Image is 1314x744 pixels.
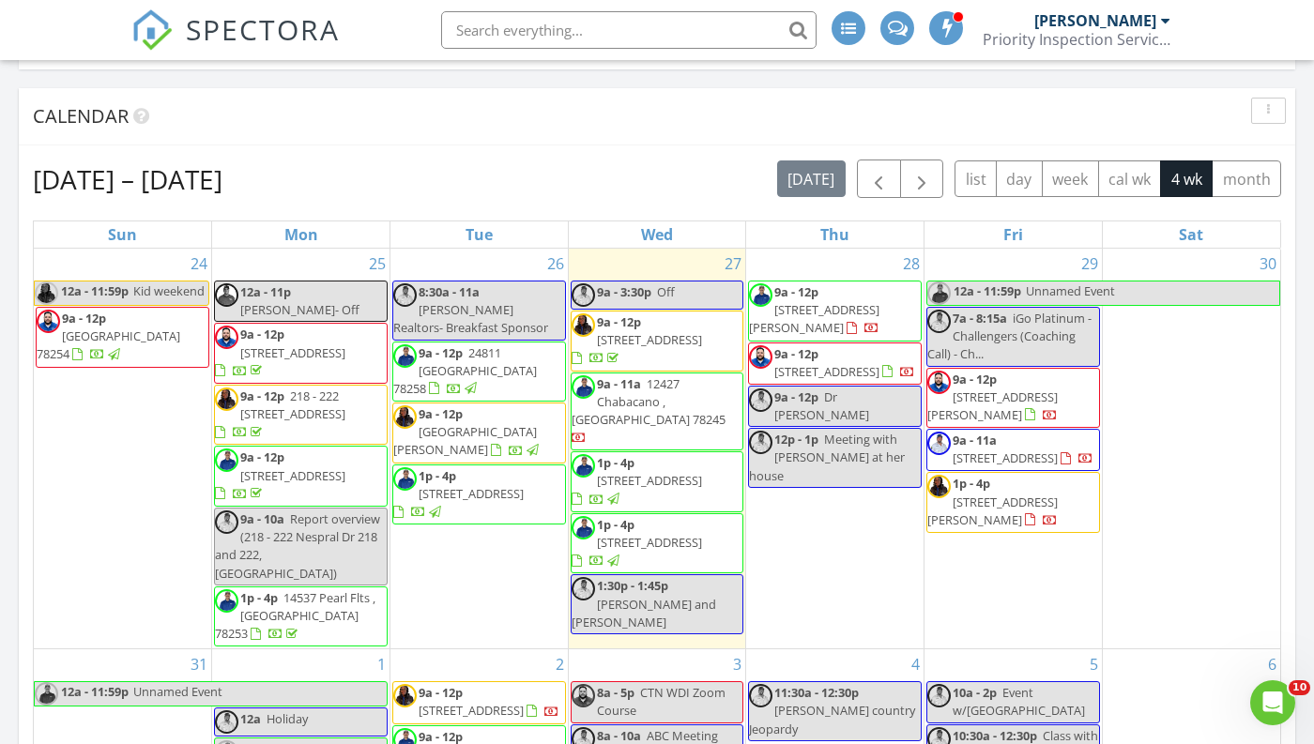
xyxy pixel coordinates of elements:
[749,283,772,307] img: cut.png
[419,684,463,701] span: 9a - 12p
[393,405,542,458] a: 9a - 12p [GEOGRAPHIC_DATA][PERSON_NAME]
[774,363,879,380] span: [STREET_ADDRESS]
[267,710,308,727] span: Holiday
[36,307,209,368] a: 9a - 12p [GEOGRAPHIC_DATA] 78254
[749,345,772,369] img: img_7649.png
[927,475,1058,527] a: 1p - 4p [STREET_ADDRESS][PERSON_NAME]
[186,9,340,49] span: SPECTORA
[374,649,390,679] a: Go to September 1, 2025
[240,589,278,606] span: 1p - 4p
[571,372,744,451] a: 9a - 11a 12427 Chabacano , [GEOGRAPHIC_DATA] 78245
[281,221,322,248] a: Monday
[365,249,390,279] a: Go to August 25, 2025
[215,589,238,613] img: cut.png
[393,467,417,491] img: cut.png
[35,281,58,305] img: img_5989.png
[1098,160,1162,197] button: cal wk
[953,449,1058,466] span: [STREET_ADDRESS]
[1212,160,1281,197] button: month
[926,429,1100,471] a: 9a - 11a [STREET_ADDRESS]
[572,313,595,337] img: img_5989.png
[955,160,997,197] button: list
[419,467,456,484] span: 1p - 4p
[927,684,951,707] img: dusty.png
[924,249,1103,649] td: Go to August 29, 2025
[927,432,951,455] img: dusty.png
[1289,680,1310,695] span: 10
[597,283,651,300] span: 9a - 3:30p
[749,388,772,412] img: dusty.png
[746,249,924,649] td: Go to August 28, 2025
[215,283,238,307] img: img_2021.jpeg
[240,326,284,342] span: 9a - 12p
[774,345,915,380] a: 9a - 12p [STREET_ADDRESS]
[392,342,566,402] a: 9a - 12p 24811 [GEOGRAPHIC_DATA] 78258
[597,577,668,594] span: 1:30p - 1:45p
[240,510,284,527] span: 9a - 10a
[215,589,375,642] span: 14537 Pearl Flts , [GEOGRAPHIC_DATA] 78253
[215,510,380,582] span: Report overview (218 - 222 Nespral Dr 218 and 222, [GEOGRAPHIC_DATA])
[392,681,566,723] a: 9a - 12p [STREET_ADDRESS]
[419,684,559,719] a: 9a - 12p [STREET_ADDRESS]
[572,684,595,707] img: img_7649.png
[1026,282,1115,299] span: Unnamed Event
[900,159,944,198] button: Next
[60,281,130,305] span: 12a - 11:59p
[597,534,702,551] span: [STREET_ADDRESS]
[571,311,744,372] a: 9a - 12p [STREET_ADDRESS]
[953,432,1093,466] a: 9a - 11a [STREET_ADDRESS]
[572,375,726,428] span: 12427 Chabacano , [GEOGRAPHIC_DATA] 78245
[215,387,238,411] img: img_5989.png
[597,331,702,348] span: [STREET_ADDRESS]
[1086,649,1102,679] a: Go to September 5, 2025
[215,387,345,440] a: 9a - 12p 218 - 222 [STREET_ADDRESS]
[131,9,173,51] img: The Best Home Inspection Software - Spectora
[597,375,641,392] span: 9a - 11a
[597,516,634,533] span: 1p - 4p
[597,684,726,719] span: CTN WDI Zoom Course
[215,326,345,378] a: 9a - 12p [STREET_ADDRESS]
[749,431,772,454] img: dusty.png
[817,221,853,248] a: Thursday
[597,313,641,330] span: 9a - 12p
[35,682,58,706] img: cut.png
[37,327,180,362] span: [GEOGRAPHIC_DATA] 78254
[212,249,390,649] td: Go to August 25, 2025
[908,649,924,679] a: Go to September 4, 2025
[552,649,568,679] a: Go to September 2, 2025
[568,249,746,649] td: Go to August 27, 2025
[953,432,997,448] span: 9a - 11a
[393,301,548,336] span: [PERSON_NAME] Realtors- Breakfast Sponsor
[572,454,702,507] a: 1p - 4p [STREET_ADDRESS]
[37,310,180,362] a: 9a - 12p [GEOGRAPHIC_DATA] 78254
[215,710,238,734] img: dusty.png
[240,344,345,361] span: [STREET_ADDRESS]
[1250,680,1295,725] iframe: Intercom live chat
[393,467,524,520] a: 1p - 4p [STREET_ADDRESS]
[34,249,212,649] td: Go to August 24, 2025
[1102,249,1280,649] td: Go to August 30, 2025
[572,596,716,630] span: [PERSON_NAME] and [PERSON_NAME]
[572,577,595,600] img: dusty.png
[392,402,566,463] a: 9a - 12p [GEOGRAPHIC_DATA][PERSON_NAME]
[597,684,634,701] span: 8a - 5p
[419,405,463,422] span: 9a - 12p
[657,283,675,300] span: Off
[571,451,744,512] a: 1p - 4p [STREET_ADDRESS]
[240,448,284,465] span: 9a - 12p
[572,313,702,366] a: 9a - 12p [STREET_ADDRESS]
[774,684,859,701] span: 11:30a - 12:30p
[637,221,677,248] a: Wednesday
[133,683,222,700] span: Unnamed Event
[1042,160,1099,197] button: week
[187,249,211,279] a: Go to August 24, 2025
[571,513,744,574] a: 1p - 4p [STREET_ADDRESS]
[572,375,595,399] img: cut.png
[749,301,879,336] span: [STREET_ADDRESS][PERSON_NAME]
[1160,160,1213,197] button: 4 wk
[215,448,345,501] a: 9a - 12p [STREET_ADDRESS]
[393,283,417,307] img: dusty.png
[393,344,537,397] a: 9a - 12p 24811 [GEOGRAPHIC_DATA] 78258
[33,160,222,198] h2: [DATE] – [DATE]
[572,454,595,478] img: cut.png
